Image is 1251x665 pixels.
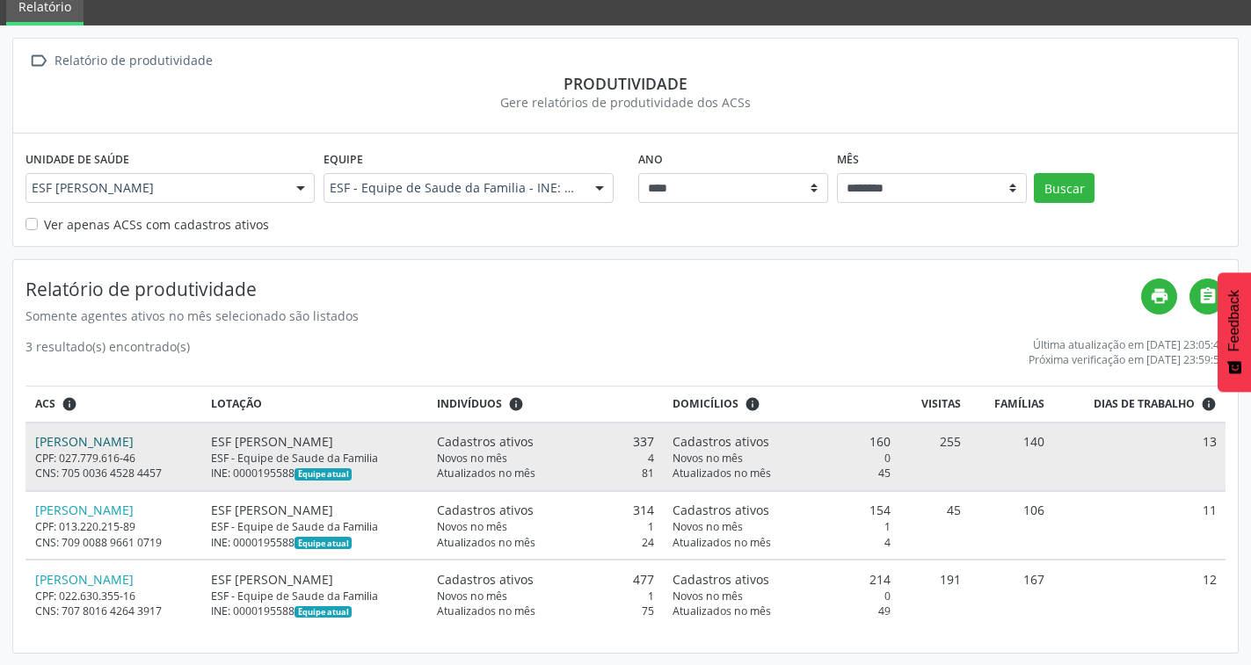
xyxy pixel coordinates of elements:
div: Última atualização em [DATE] 23:05:44 [1029,337,1226,352]
div: CNS: 707 8016 4264 3917 [35,604,193,618]
span: Novos no mês [437,519,507,534]
i:  [25,48,51,74]
label: Unidade de saúde [25,146,129,173]
div: INE: 0000195588 [211,604,418,618]
div: 81 [437,466,655,481]
i: Dias em que o(a) ACS fez pelo menos uma visita, ou ficha de cadastro individual ou cadastro domic... [1201,396,1217,412]
div: 75 [437,604,655,618]
div: Relatório de produtividade [51,48,215,74]
div: 1 [437,589,655,604]
div: 160 [673,432,891,451]
span: Feedback [1226,290,1242,351]
th: Visitas [899,387,970,423]
div: 0 [673,589,891,604]
td: 12 [1053,560,1226,627]
span: ESF [PERSON_NAME] [32,179,279,197]
div: ESF - Equipe de Saude da Familia [211,451,418,466]
span: Cadastros ativos [437,432,534,451]
div: INE: 0000195588 [211,535,418,550]
div: 4 [673,535,891,550]
span: Esta é a equipe atual deste Agente [295,537,352,549]
td: 191 [899,560,970,627]
div: Somente agentes ativos no mês selecionado são listados [25,307,1141,325]
div: Próxima verificação em [DATE] 23:59:59 [1029,352,1226,367]
div: ESF [PERSON_NAME] [211,501,418,519]
span: Cadastros ativos [673,432,769,451]
div: 314 [437,501,655,519]
th: Famílias [970,387,1053,423]
span: Cadastros ativos [437,501,534,519]
span: Cadastros ativos [437,570,534,589]
div: CPF: 022.630.355-16 [35,589,193,604]
span: Novos no mês [673,589,743,604]
span: ESF - Equipe de Saude da Familia - INE: 0000195588 [330,179,577,197]
span: Esta é a equipe atual deste Agente [295,468,352,481]
i:  [1198,286,1218,306]
span: Atualizados no mês [673,466,771,481]
div: 477 [437,570,655,589]
span: Domicílios [673,396,738,412]
div: 0 [673,451,891,466]
span: Atualizados no mês [437,466,535,481]
div: 49 [673,604,891,618]
label: Ano [638,146,663,173]
span: Cadastros ativos [673,570,769,589]
span: Cadastros ativos [673,501,769,519]
span: Indivíduos [437,396,502,412]
div: 1 [437,519,655,534]
div: 3 resultado(s) encontrado(s) [25,337,190,367]
label: Mês [837,146,859,173]
td: 106 [970,491,1053,560]
a: [PERSON_NAME] [35,433,134,450]
th: Lotação [202,387,427,423]
div: CNS: 705 0036 4528 4457 [35,466,193,481]
i: ACSs que estiveram vinculados a uma UBS neste período, mesmo sem produtividade. [62,396,77,412]
td: 45 [899,491,970,560]
td: 167 [970,560,1053,627]
div: 214 [673,570,891,589]
i: <div class="text-left"> <div> <strong>Cadastros ativos:</strong> Cadastros que estão vinculados a... [508,396,524,412]
div: ESF - Equipe de Saude da Familia [211,519,418,534]
div: CPF: 013.220.215-89 [35,519,193,534]
span: Atualizados no mês [437,604,535,618]
div: ESF [PERSON_NAME] [211,570,418,589]
span: Atualizados no mês [437,535,535,550]
td: 255 [899,423,970,491]
span: Novos no mês [437,451,507,466]
a: print [1141,278,1177,314]
div: 24 [437,535,655,550]
span: Novos no mês [437,589,507,604]
div: Gere relatórios de produtividade dos ACSs [25,93,1226,112]
div: 45 [673,466,891,481]
span: Esta é a equipe atual deste Agente [295,606,352,618]
i: <div class="text-left"> <div> <strong>Cadastros ativos:</strong> Cadastros que estão vinculados a... [745,396,760,412]
div: Produtividade [25,74,1226,93]
div: CNS: 709 0088 9661 0719 [35,535,193,550]
div: 337 [437,432,655,451]
span: Novos no mês [673,519,743,534]
span: Atualizados no mês [673,604,771,618]
h4: Relatório de produtividade [25,278,1141,300]
button: Feedback - Mostrar pesquisa [1218,272,1251,392]
label: Equipe [324,146,363,173]
td: 11 [1053,491,1226,560]
a: [PERSON_NAME] [35,502,134,518]
td: 140 [970,423,1053,491]
button: Buscar [1034,173,1095,203]
div: 4 [437,451,655,466]
td: 13 [1053,423,1226,491]
div: ESF [PERSON_NAME] [211,432,418,451]
a: [PERSON_NAME] [35,571,134,588]
i: print [1150,286,1169,306]
span: Novos no mês [673,451,743,466]
label: Ver apenas ACSs com cadastros ativos [44,215,269,234]
div: INE: 0000195588 [211,466,418,481]
a:  Relatório de produtividade [25,48,215,74]
div: CPF: 027.779.616-46 [35,451,193,466]
span: ACS [35,396,55,412]
div: 1 [673,519,891,534]
a:  [1189,278,1226,314]
span: Atualizados no mês [673,535,771,550]
span: Dias de trabalho [1094,396,1195,412]
div: ESF - Equipe de Saude da Familia [211,589,418,604]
